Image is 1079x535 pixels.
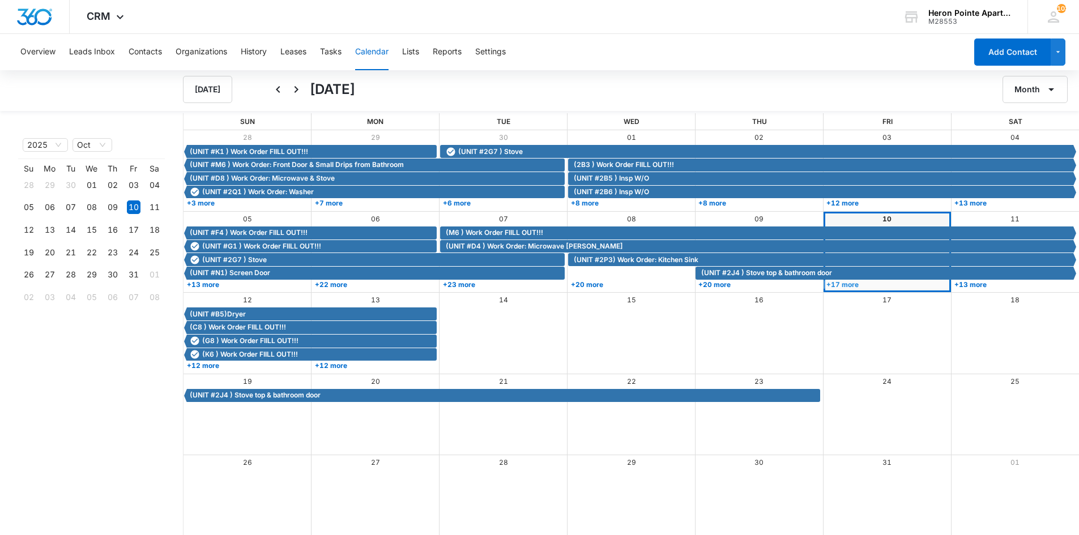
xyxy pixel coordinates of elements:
[571,160,1073,170] div: (2B3 ) Work Order FIILL OUT!!!
[310,79,355,100] h1: [DATE]
[627,458,636,466] a: 29
[144,164,165,174] th: Sa
[144,286,165,309] td: 2025-11-08
[127,246,140,259] div: 24
[187,336,434,346] div: (G8 ) Work Order FIILL OUT!!!
[39,164,60,174] th: Mo
[148,268,161,281] div: 01
[571,255,1073,265] div: (UNIT #2P3) Work Order: Kitchen Sink
[187,390,817,400] div: (UNIT #2J4 ) Stove top & bathroom door
[269,80,287,99] button: Back
[64,246,78,259] div: 21
[355,34,389,70] button: Calendar
[184,361,309,370] a: +12 more
[43,223,57,237] div: 13
[187,187,562,197] div: (UNIT #2Q1 ) Work Order: Washer
[81,219,102,241] td: 2025-10-15
[106,200,120,214] div: 09
[367,117,383,126] span: Mon
[371,458,380,466] a: 27
[458,147,523,157] span: (UNIT #2G7 ) Stove
[574,255,698,265] span: (UNIT #2P3) Work Order: Kitchen Sink
[184,199,309,207] a: +3 more
[1057,4,1066,13] span: 103
[882,133,892,142] a: 03
[123,264,144,286] td: 2025-10-31
[824,199,948,207] a: +12 more
[952,280,1076,289] a: +13 more
[22,200,36,214] div: 05
[243,215,252,223] a: 05
[974,38,1051,66] button: Add Contact
[129,34,162,70] button: Contacts
[475,34,506,70] button: Settings
[60,174,81,196] td: 2025-09-30
[148,178,161,192] div: 04
[497,117,510,126] span: Tue
[202,336,298,346] span: (G8 ) Work Order FIILL OUT!!!
[18,286,39,309] td: 2025-11-02
[102,196,123,219] td: 2025-10-09
[571,173,1073,183] div: (UNIT #2B5 ) Insp W/O
[443,147,1073,157] div: (UNIT #2G7 ) Stove
[85,268,99,281] div: 29
[187,241,434,251] div: (UNIT #G1 ) Work Order FIILL OUT!!!
[440,199,565,207] a: +6 more
[627,215,636,223] a: 08
[574,160,674,170] span: (2B3 ) Work Order FIILL OUT!!!
[752,117,767,126] span: Thu
[241,34,267,70] button: History
[446,228,543,238] span: (M6 ) Work Order FIILL OUT!!!
[106,178,120,192] div: 02
[106,290,120,304] div: 06
[320,34,342,70] button: Tasks
[102,164,123,174] th: Th
[190,322,286,332] span: (C8 ) Work Order FIILL OUT!!!
[123,241,144,264] td: 2025-10-24
[60,241,81,264] td: 2025-10-21
[85,178,99,192] div: 01
[568,280,693,289] a: +20 more
[123,219,144,241] td: 2025-10-17
[882,215,892,223] a: 10
[64,178,78,192] div: 30
[754,377,764,386] a: 23
[106,223,120,237] div: 16
[127,268,140,281] div: 31
[81,164,102,174] th: We
[243,133,252,142] a: 28
[148,200,161,214] div: 11
[187,349,434,359] div: (K6 ) Work Order FIILL OUT!!!
[312,199,437,207] a: +7 more
[190,390,321,400] span: (UNIT #2J4 ) Stove top & bathroom door
[928,8,1011,18] div: account name
[443,241,1073,251] div: (UNIT #D4 ) Work Order: Microwave Braker
[22,223,36,237] div: 12
[18,264,39,286] td: 2025-10-26
[81,196,102,219] td: 2025-10-08
[568,199,693,207] a: +8 more
[64,290,78,304] div: 04
[77,139,108,151] span: Oct
[43,290,57,304] div: 03
[187,322,434,332] div: (C8 ) Work Order FIILL OUT!!!
[574,187,649,197] span: (UNIT #2B6 ) Insp W/O
[127,223,140,237] div: 17
[148,246,161,259] div: 25
[22,178,36,192] div: 28
[102,219,123,241] td: 2025-10-16
[627,133,636,142] a: 01
[85,200,99,214] div: 08
[624,117,639,126] span: Wed
[190,147,308,157] span: (UNIT #K1 ) Work Order FIILL OUT!!!
[39,286,60,309] td: 2025-11-03
[1010,377,1020,386] a: 25
[39,241,60,264] td: 2025-10-20
[43,268,57,281] div: 27
[87,10,110,22] span: CRM
[85,290,99,304] div: 05
[243,377,252,386] a: 19
[183,76,232,103] button: [DATE]
[102,264,123,286] td: 2025-10-30
[287,80,305,99] button: Next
